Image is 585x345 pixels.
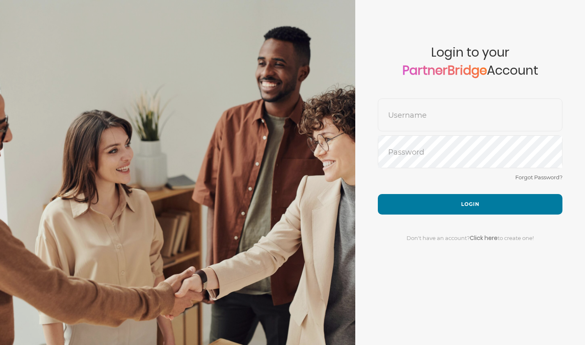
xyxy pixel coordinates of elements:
[407,235,534,241] span: Don't have an account? to create one!
[515,174,562,180] a: Forgot Password?
[402,62,487,79] a: PartnerBridge
[378,45,562,98] span: Login to your Account
[378,194,562,215] button: Login
[470,234,498,242] a: Click here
